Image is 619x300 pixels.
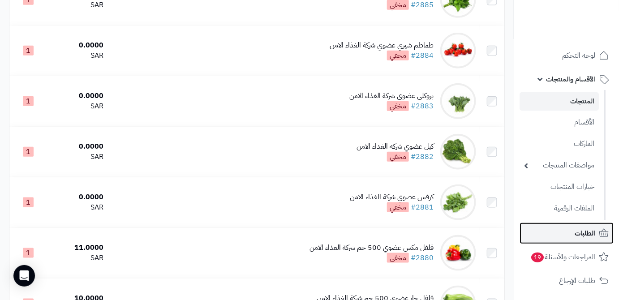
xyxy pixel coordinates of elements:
[51,91,103,101] div: 0.0000
[23,248,34,258] span: 1
[330,40,434,51] div: طماطم شيري عضوي شركة الغذاء الامن
[387,101,409,111] span: مخفي
[575,227,595,240] span: الطلبات
[51,101,103,111] div: SAR
[546,73,595,86] span: الأقسام والمنتجات
[440,184,476,220] img: كرفس عضوي شركة الغذاء الامن
[530,251,595,263] span: المراجعات والأسئلة
[51,51,103,61] div: SAR
[387,253,409,263] span: مخفي
[440,235,476,271] img: فلفل مكس عضوي 500 جم شركة الغذاء الامن
[51,202,103,213] div: SAR
[440,83,476,119] img: بروكلي عضوي شركة الغذاء الامن
[520,45,614,66] a: لوحة التحكم
[562,49,595,62] span: لوحة التحكم
[23,197,34,207] span: 1
[520,177,599,197] a: خيارات المنتجات
[51,192,103,202] div: 0.0000
[520,156,599,175] a: مواصفات المنتجات
[411,50,434,61] a: #2884
[309,243,434,253] div: فلفل مكس عضوي 500 جم شركة الغذاء الامن
[23,96,34,106] span: 1
[51,141,103,152] div: 0.0000
[520,113,599,132] a: الأقسام
[349,91,434,101] div: بروكلي عضوي شركة الغذاء الامن
[520,270,614,291] a: طلبات الإرجاع
[520,92,599,111] a: المنتجات
[558,25,610,44] img: logo-2.png
[520,134,599,154] a: الماركات
[51,152,103,162] div: SAR
[440,134,476,170] img: كيل عضوي شركة الغذاء الامن
[51,243,103,253] div: 11.0000
[51,40,103,51] div: 0.0000
[531,253,544,262] span: 19
[411,253,434,263] a: #2880
[411,101,434,111] a: #2883
[350,192,434,202] div: كرفس عضوي شركة الغذاء الامن
[387,51,409,60] span: مخفي
[13,265,35,287] div: Open Intercom Messenger
[520,246,614,268] a: المراجعات والأسئلة19
[411,151,434,162] a: #2882
[559,274,595,287] span: طلبات الإرجاع
[520,199,599,218] a: الملفات الرقمية
[51,253,103,263] div: SAR
[23,46,34,56] span: 1
[387,152,409,162] span: مخفي
[23,147,34,157] span: 1
[520,223,614,244] a: الطلبات
[440,33,476,69] img: طماطم شيري عضوي شركة الغذاء الامن
[357,141,434,152] div: كيل عضوي شركة الغذاء الامن
[387,202,409,212] span: مخفي
[411,202,434,213] a: #2881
